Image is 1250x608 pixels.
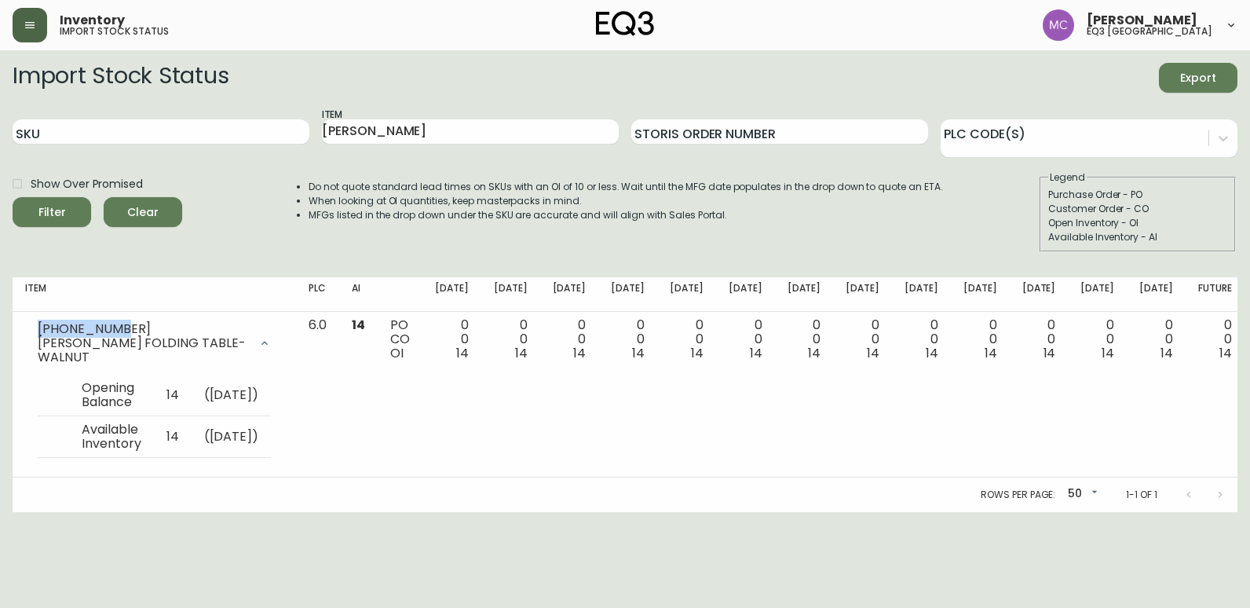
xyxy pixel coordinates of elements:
[116,203,170,222] span: Clear
[31,176,143,192] span: Show Over Promised
[1160,344,1173,362] span: 14
[494,318,528,361] div: 0 0
[69,416,154,457] td: Available Inventory
[60,14,125,27] span: Inventory
[750,344,762,362] span: 14
[38,336,249,364] div: [PERSON_NAME] FOLDING TABLE-WALNUT
[540,277,599,312] th: [DATE]
[1219,344,1232,362] span: 14
[339,277,378,312] th: AI
[1048,216,1227,230] div: Open Inventory - OI
[1171,68,1225,88] span: Export
[573,344,586,362] span: 14
[1068,277,1127,312] th: [DATE]
[867,344,879,362] span: 14
[1127,277,1186,312] th: [DATE]
[775,277,834,312] th: [DATE]
[352,316,365,334] span: 14
[69,375,154,416] td: Opening Balance
[38,322,249,336] div: [PHONE_NUMBER]
[481,277,540,312] th: [DATE]
[309,180,943,194] li: Do not quote standard lead times on SKUs with an OI of 10 or less. Wait until the MFG date popula...
[1010,277,1069,312] th: [DATE]
[981,488,1055,502] p: Rows per page:
[13,63,228,93] h2: Import Stock Status
[951,277,1010,312] th: [DATE]
[691,344,704,362] span: 14
[154,375,192,416] td: 14
[1043,9,1074,41] img: 6dbdb61c5655a9a555815750a11666cc
[13,197,91,227] button: Filter
[1043,344,1056,362] span: 14
[60,27,169,36] h5: import stock status
[905,318,938,361] div: 0 0
[1159,63,1237,93] button: Export
[1087,14,1197,27] span: [PERSON_NAME]
[1048,202,1227,216] div: Customer Order - CO
[1198,318,1232,361] div: 0 0
[422,277,481,312] th: [DATE]
[553,318,587,361] div: 0 0
[1102,344,1114,362] span: 14
[435,318,469,361] div: 0 0
[1048,170,1087,185] legend: Legend
[985,344,997,362] span: 14
[788,318,821,361] div: 0 0
[716,277,775,312] th: [DATE]
[1186,277,1245,312] th: Future
[670,318,704,361] div: 0 0
[892,277,951,312] th: [DATE]
[296,277,339,312] th: PLC
[309,208,943,222] li: MFGs listed in the drop down under the SKU are accurate and will align with Sales Portal.
[1126,488,1157,502] p: 1-1 of 1
[309,194,943,208] li: When looking at OI quantities, keep masterpacks in mind.
[729,318,762,361] div: 0 0
[611,318,645,361] div: 0 0
[963,318,997,361] div: 0 0
[515,344,528,362] span: 14
[1022,318,1056,361] div: 0 0
[192,416,272,457] td: ( [DATE] )
[13,277,296,312] th: Item
[390,344,404,362] span: OI
[1048,188,1227,202] div: Purchase Order - PO
[926,344,938,362] span: 14
[596,11,654,36] img: logo
[846,318,879,361] div: 0 0
[598,277,657,312] th: [DATE]
[154,416,192,457] td: 14
[1080,318,1114,361] div: 0 0
[632,344,645,362] span: 14
[1087,27,1212,36] h5: eq3 [GEOGRAPHIC_DATA]
[192,375,272,416] td: ( [DATE] )
[1048,230,1227,244] div: Available Inventory - AI
[456,344,469,362] span: 14
[104,197,182,227] button: Clear
[1062,482,1101,507] div: 50
[296,312,339,478] td: 6.0
[25,318,283,368] div: [PHONE_NUMBER][PERSON_NAME] FOLDING TABLE-WALNUT
[390,318,410,361] div: PO CO
[808,344,821,362] span: 14
[657,277,716,312] th: [DATE]
[833,277,892,312] th: [DATE]
[1139,318,1173,361] div: 0 0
